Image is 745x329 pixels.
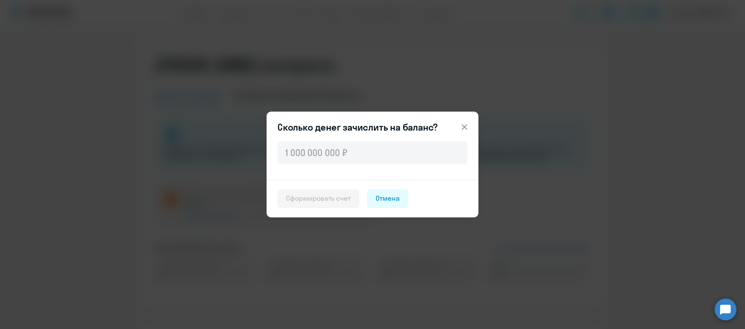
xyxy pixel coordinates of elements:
[277,141,468,164] input: 1 000 000 000 ₽
[367,189,408,208] button: Отмена
[277,189,359,208] button: Сформировать счет
[376,193,400,203] div: Отмена
[286,193,351,203] div: Сформировать счет
[267,121,478,133] header: Сколько денег зачислить на баланс?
